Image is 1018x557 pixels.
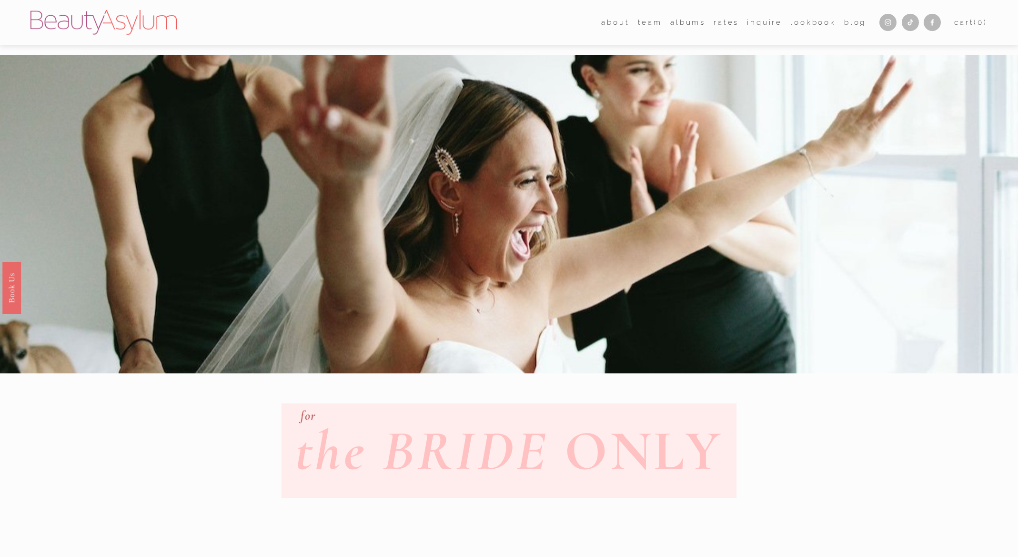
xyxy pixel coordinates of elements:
[30,10,177,35] img: Beauty Asylum | Bridal Hair &amp; Makeup Charlotte &amp; Atlanta
[879,14,897,31] a: Instagram
[670,15,706,30] a: albums
[638,15,662,30] a: folder dropdown
[974,18,987,27] span: ( )
[601,15,629,30] a: folder dropdown
[601,16,629,30] span: about
[902,14,919,31] a: TikTok
[790,15,836,30] a: Lookbook
[844,15,866,30] a: Blog
[978,18,984,27] span: 0
[638,16,662,30] span: team
[2,262,21,314] a: Book Us
[747,15,782,30] a: Inquire
[564,417,724,485] strong: ONLY
[954,16,988,30] a: 0 items in cart
[301,408,316,423] em: for
[714,15,739,30] a: Rates
[295,417,548,485] em: the BRIDE
[924,14,941,31] a: Facebook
